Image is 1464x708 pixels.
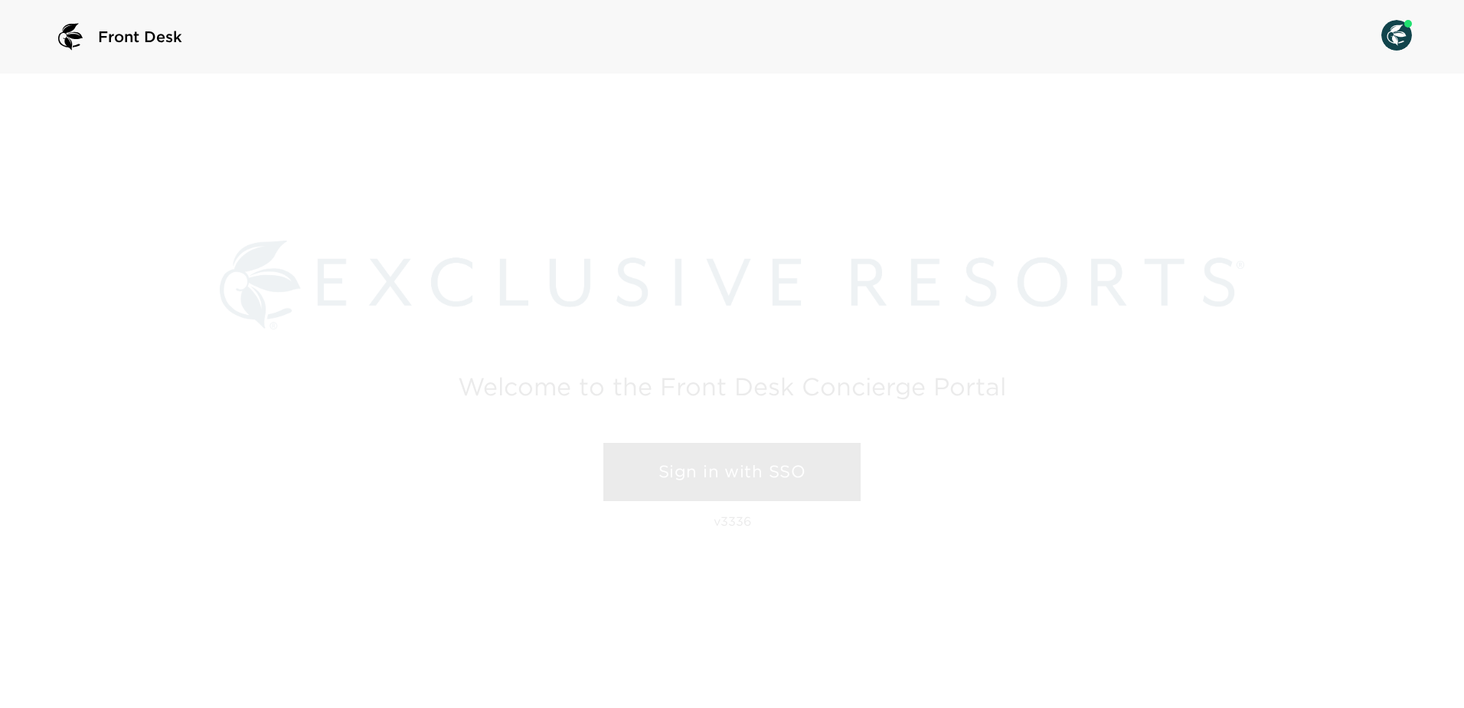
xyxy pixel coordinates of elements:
span: Front Desk [98,26,182,48]
h2: Welcome to the Front Desk Concierge Portal [458,375,1006,398]
p: v3336 [714,513,751,529]
img: Exclusive Resorts logo [220,241,1244,329]
img: User [1381,20,1412,51]
img: logo [52,18,89,55]
a: Sign in with SSO [603,443,861,501]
